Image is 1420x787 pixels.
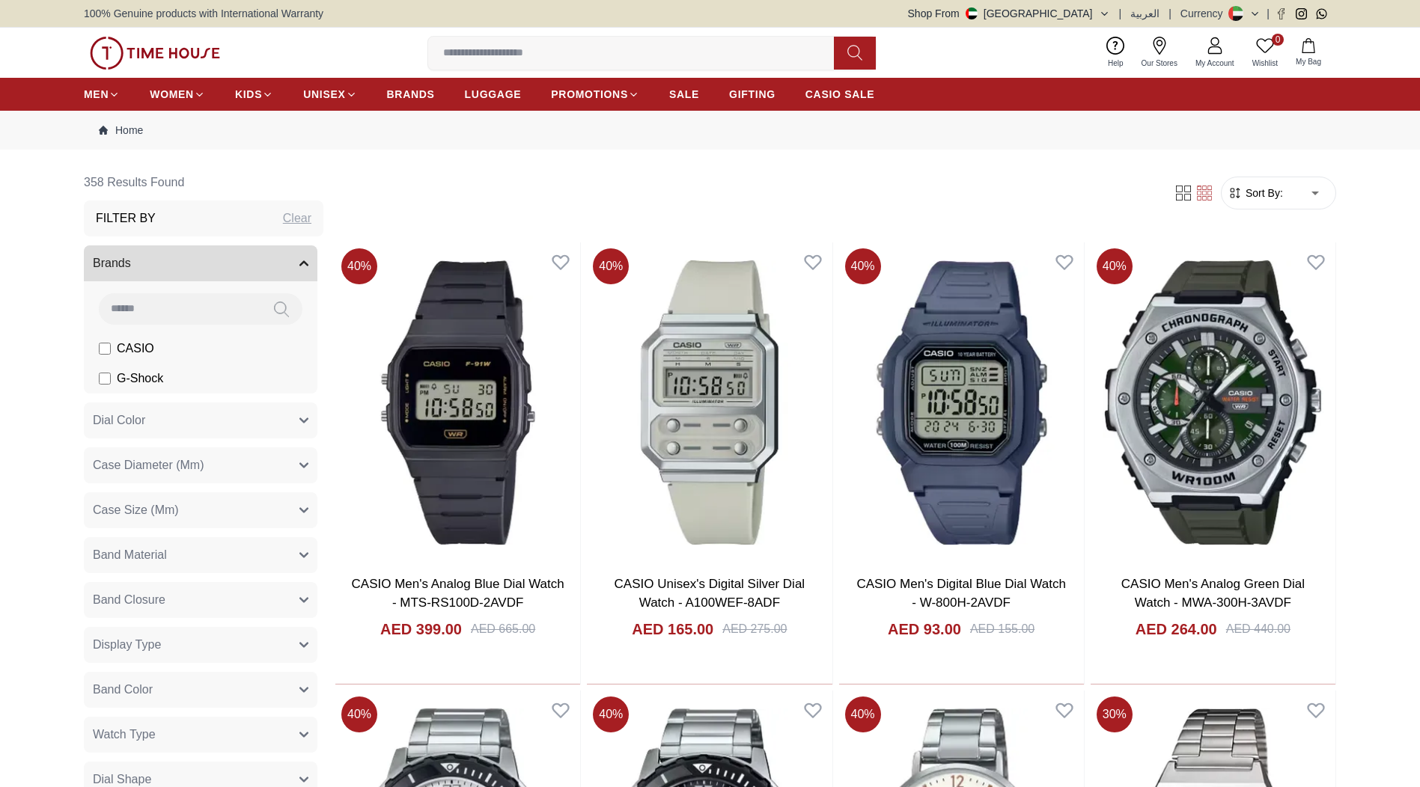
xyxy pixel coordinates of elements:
[551,87,628,102] span: PROMOTIONS
[1102,58,1130,69] span: Help
[1276,8,1287,19] a: Facebook
[84,627,317,663] button: Display Type
[93,726,156,744] span: Watch Type
[805,81,875,108] a: CASIO SALE
[84,111,1336,150] nav: Breadcrumb
[84,492,317,528] button: Case Size (Mm)
[1246,58,1284,69] span: Wishlist
[669,87,699,102] span: SALE
[387,81,435,108] a: BRANDS
[99,123,143,138] a: Home
[805,87,875,102] span: CASIO SALE
[722,620,787,638] div: AED 275.00
[84,537,317,573] button: Band Material
[1136,619,1217,640] h4: AED 264.00
[1136,58,1183,69] span: Our Stores
[150,87,194,102] span: WOMEN
[1290,56,1327,67] span: My Bag
[84,402,317,438] button: Dial Color
[1267,6,1270,21] span: |
[352,577,564,610] a: CASIO Men's Analog Blue Dial Watch - MTS-RS100D-2AVDF
[380,619,462,640] h4: AED 399.00
[84,582,317,618] button: Band Closure
[615,577,805,610] a: CASIO Unisex's Digital Silver Dial Watch - A100WEF-8ADF
[729,81,775,108] a: GIFTING
[471,620,535,638] div: AED 665.00
[93,591,165,609] span: Band Closure
[93,456,204,474] span: Case Diameter (Mm)
[117,370,163,388] span: G-Shock
[1097,248,1133,284] span: 40 %
[1097,696,1133,732] span: 30 %
[1168,6,1171,21] span: |
[1272,34,1284,46] span: 0
[235,81,273,108] a: KIDS
[1180,6,1229,21] div: Currency
[1243,34,1287,72] a: 0Wishlist
[84,87,109,102] span: MEN
[93,501,179,519] span: Case Size (Mm)
[96,209,156,227] h3: Filter By
[93,546,167,564] span: Band Material
[970,620,1034,638] div: AED 155.00
[84,6,323,21] span: 100% Genuine products with International Warranty
[84,245,317,281] button: Brands
[465,81,522,108] a: LUGGAGE
[1287,35,1330,70] button: My Bag
[1091,242,1335,563] img: CASIO Men's Analog Green Dial Watch - MWA-300H-3AVDF
[966,7,978,19] img: United Arab Emirates
[587,242,832,563] img: CASIO Unisex's Digital Silver Dial Watch - A100WEF-8ADF
[84,672,317,708] button: Band Color
[632,619,713,640] h4: AED 165.00
[84,717,317,753] button: Watch Type
[1119,6,1122,21] span: |
[465,87,522,102] span: LUGGAGE
[669,81,699,108] a: SALE
[845,248,881,284] span: 40 %
[341,248,377,284] span: 40 %
[387,87,435,102] span: BRANDS
[839,242,1084,563] img: CASIO Men's Digital Blue Dial Watch - W-800H-2AVDF
[888,619,961,640] h4: AED 93.00
[99,343,111,355] input: CASIO
[1130,6,1160,21] button: العربية
[551,81,639,108] a: PROMOTIONS
[93,681,153,699] span: Band Color
[1316,8,1327,19] a: Whatsapp
[593,696,629,732] span: 40 %
[84,165,323,200] h6: 358 Results Found
[90,37,220,70] img: ...
[93,411,145,429] span: Dial Color
[729,87,775,102] span: GIFTING
[84,447,317,483] button: Case Diameter (Mm)
[150,81,205,108] a: WOMEN
[99,373,111,385] input: G-Shock
[341,696,377,732] span: 40 %
[1133,34,1186,72] a: Our Stores
[1121,577,1305,610] a: CASIO Men's Analog Green Dial Watch - MWA-300H-3AVDF
[1189,58,1240,69] span: My Account
[335,242,580,563] img: CASIO Men's Analog Blue Dial Watch - MTS-RS100D-2AVDF
[93,254,131,272] span: Brands
[856,577,1065,610] a: CASIO Men's Digital Blue Dial Watch - W-800H-2AVDF
[1099,34,1133,72] a: Help
[908,6,1110,21] button: Shop From[GEOGRAPHIC_DATA]
[303,87,345,102] span: UNISEX
[845,696,881,732] span: 40 %
[1243,186,1283,200] span: Sort By:
[1226,620,1291,638] div: AED 440.00
[117,340,154,358] span: CASIO
[1296,8,1307,19] a: Instagram
[593,248,629,284] span: 40 %
[93,636,161,654] span: Display Type
[283,209,311,227] div: Clear
[303,81,356,108] a: UNISEX
[235,87,262,102] span: KIDS
[1228,186,1283,200] button: Sort By:
[84,81,120,108] a: MEN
